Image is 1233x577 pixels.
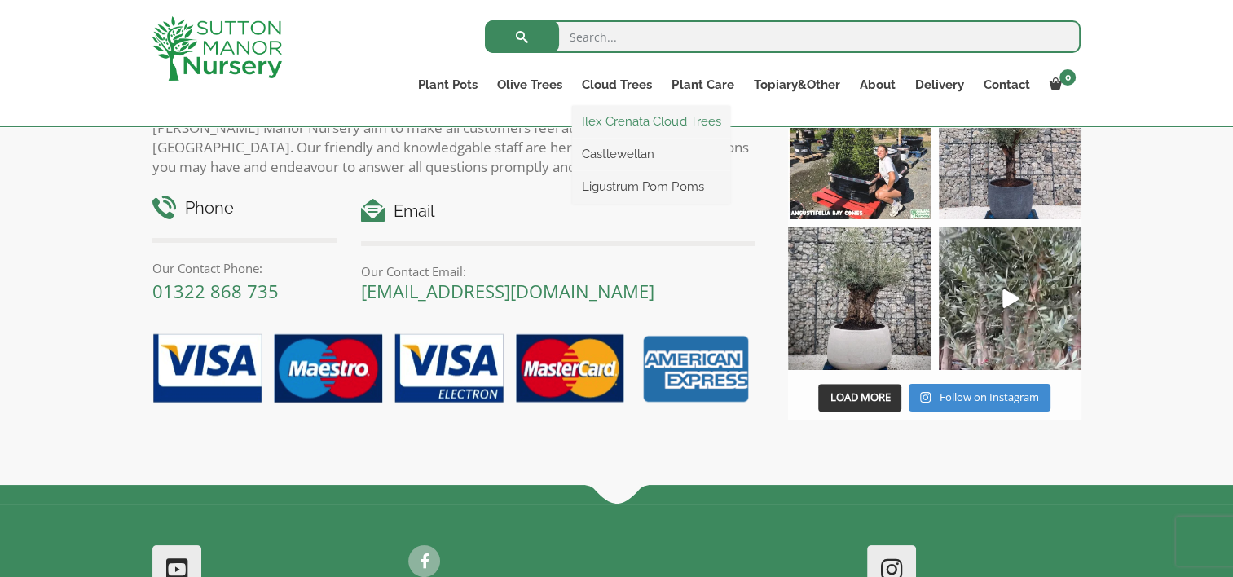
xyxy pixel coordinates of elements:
span: Load More [830,390,890,404]
svg: Instagram [920,391,931,403]
a: Cloud Trees [572,73,662,96]
a: About [849,73,905,96]
a: 0 [1039,73,1081,96]
span: 0 [1059,69,1076,86]
a: Contact [973,73,1039,96]
p: [PERSON_NAME] Manor Nursery aim to make all customers feel at ease when buying from [GEOGRAPHIC_D... [152,118,755,177]
img: logo [152,16,282,81]
a: Topiary&Other [743,73,849,96]
a: Olive Trees [487,73,572,96]
a: Plant Care [662,73,743,96]
img: A beautiful multi-stem Spanish Olive tree potted in our luxurious fibre clay pots 😍😍 [939,77,1081,219]
img: Our elegant & picturesque Angustifolia Cones are an exquisite addition to your Bay Tree collectio... [788,77,931,219]
a: Delivery [905,73,973,96]
img: payment-options.png [140,324,755,414]
a: [EMAIL_ADDRESS][DOMAIN_NAME] [361,279,654,303]
a: 01322 868 735 [152,279,279,303]
input: Search... [485,20,1081,53]
a: Play [939,227,1081,370]
p: Our Contact Phone: [152,258,337,278]
img: New arrivals Monday morning of beautiful olive trees 🤩🤩 The weather is beautiful this summer, gre... [939,227,1081,370]
button: Load More [818,384,901,412]
a: Instagram Follow on Instagram [909,384,1050,412]
a: Plant Pots [408,73,487,96]
a: Ilex Crenata Cloud Trees [572,109,730,134]
span: Follow on Instagram [940,390,1039,404]
svg: Play [1002,289,1019,308]
a: Castlewellan [572,142,730,166]
p: Our Contact Email: [361,262,755,281]
a: Ligustrum Pom Poms [572,174,730,199]
img: Check out this beauty we potted at our nursery today ❤️‍🔥 A huge, ancient gnarled Olive tree plan... [788,227,931,370]
h4: Phone [152,196,337,221]
h4: Email [361,199,755,224]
